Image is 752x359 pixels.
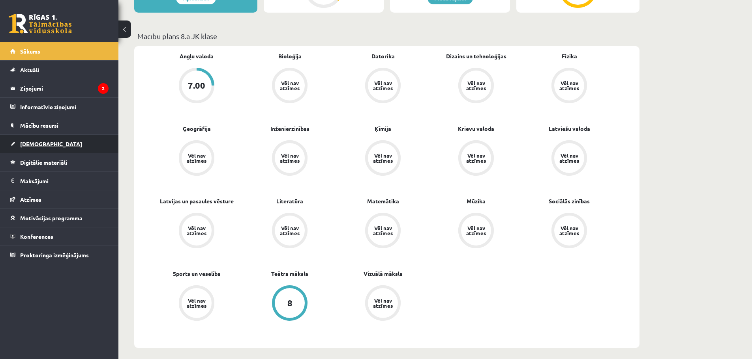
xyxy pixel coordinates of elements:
a: Motivācijas programma [10,209,109,227]
a: Krievu valoda [458,125,494,133]
a: Dizains un tehnoloģijas [446,52,506,60]
a: Vēl nav atzīmes [523,140,616,177]
a: Vēl nav atzīmes [336,140,429,177]
a: Teātra māksla [271,270,308,278]
span: Digitālie materiāli [20,159,67,166]
a: Informatīvie ziņojumi [10,98,109,116]
a: Ziņojumi2 [10,79,109,97]
a: Vēl nav atzīmes [523,68,616,105]
div: Vēl nav atzīmes [186,225,208,236]
a: Angļu valoda [180,52,214,60]
legend: Ziņojumi [20,79,109,97]
a: Proktoringa izmēģinājums [10,246,109,264]
div: Vēl nav atzīmes [372,80,394,91]
a: Ģeogrāfija [183,125,211,133]
a: Literatūra [276,197,303,205]
span: [DEMOGRAPHIC_DATA] [20,140,82,147]
a: Bioloģija [278,52,302,60]
a: Vēl nav atzīmes [429,68,523,105]
div: Vēl nav atzīmes [372,298,394,308]
div: 8 [287,299,293,307]
a: Latviešu valoda [549,125,590,133]
a: Aktuāli [10,61,109,79]
a: Vēl nav atzīmes [150,285,243,322]
span: Atzīmes [20,196,41,203]
a: Mācību resursi [10,116,109,134]
a: [DEMOGRAPHIC_DATA] [10,135,109,153]
span: Proktoringa izmēģinājums [20,251,89,259]
a: Datorika [371,52,395,60]
div: Vēl nav atzīmes [186,153,208,163]
div: 7.00 [188,81,205,90]
a: Mūzika [467,197,486,205]
div: Vēl nav atzīmes [465,80,487,91]
a: Rīgas 1. Tālmācības vidusskola [9,14,72,33]
a: Matemātika [367,197,399,205]
a: Vēl nav atzīmes [336,213,429,250]
a: Sports un veselība [173,270,221,278]
a: Latvijas un pasaules vēsture [160,197,234,205]
a: Vēl nav atzīmes [336,68,429,105]
a: 7.00 [150,68,243,105]
a: Vēl nav atzīmes [243,140,336,177]
div: Vēl nav atzīmes [558,80,580,91]
div: Vēl nav atzīmes [465,153,487,163]
div: Vēl nav atzīmes [279,225,301,236]
a: Maksājumi [10,172,109,190]
div: Vēl nav atzīmes [186,298,208,308]
a: Vēl nav atzīmes [243,68,336,105]
a: Digitālie materiāli [10,153,109,171]
legend: Informatīvie ziņojumi [20,98,109,116]
a: Fizika [562,52,577,60]
a: Vēl nav atzīmes [150,213,243,250]
span: Motivācijas programma [20,214,83,221]
div: Vēl nav atzīmes [372,153,394,163]
div: Vēl nav atzīmes [558,225,580,236]
div: Vēl nav atzīmes [279,80,301,91]
a: Atzīmes [10,190,109,208]
a: Sociālās zinības [549,197,590,205]
a: Vēl nav atzīmes [336,285,429,322]
p: Mācību plāns 8.a JK klase [137,31,636,41]
div: Vēl nav atzīmes [465,225,487,236]
span: Sākums [20,48,40,55]
a: Inženierzinības [270,125,309,133]
a: Vēl nav atzīmes [429,140,523,177]
legend: Maksājumi [20,172,109,190]
a: Sākums [10,42,109,60]
span: Mācību resursi [20,122,58,129]
a: Vēl nav atzīmes [523,213,616,250]
a: Vizuālā māksla [364,270,403,278]
div: Vēl nav atzīmes [558,153,580,163]
a: Vēl nav atzīmes [243,213,336,250]
a: 8 [243,285,336,322]
span: Konferences [20,233,53,240]
a: Konferences [10,227,109,246]
a: Vēl nav atzīmes [150,140,243,177]
div: Vēl nav atzīmes [372,225,394,236]
a: Vēl nav atzīmes [429,213,523,250]
i: 2 [98,83,109,94]
a: Ķīmija [375,125,391,133]
span: Aktuāli [20,66,39,73]
div: Vēl nav atzīmes [279,153,301,163]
